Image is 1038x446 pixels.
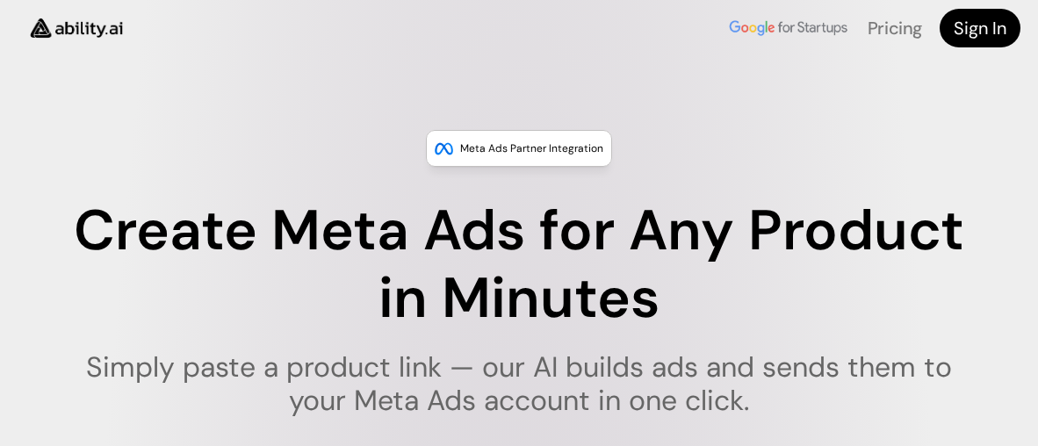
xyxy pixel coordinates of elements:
h1: Create Meta Ads for Any Product in Minutes [55,198,983,333]
a: Sign In [940,9,1020,47]
h4: Sign In [954,16,1006,40]
h1: Simply paste a product link — our AI builds ads and sends them to your Meta Ads account in one cl... [55,350,983,418]
a: Pricing [868,17,922,40]
p: Meta Ads Partner Integration [460,140,603,157]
